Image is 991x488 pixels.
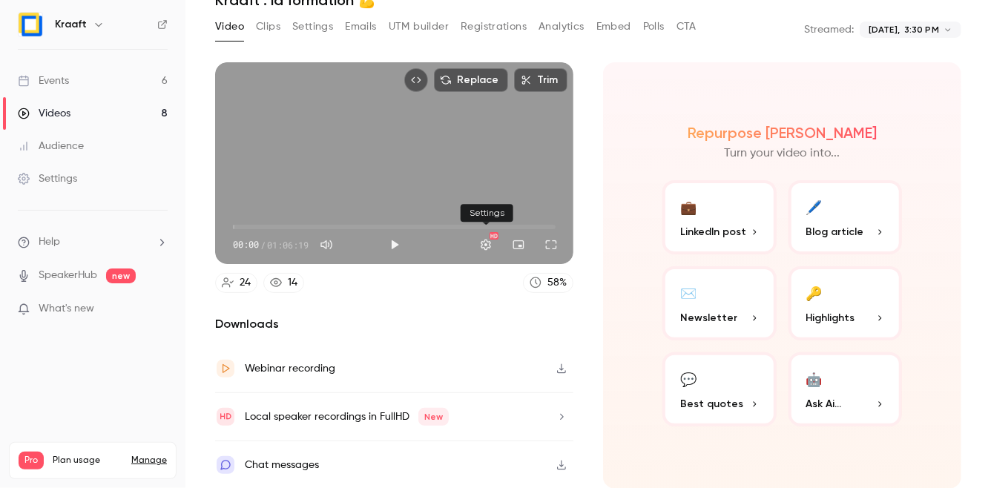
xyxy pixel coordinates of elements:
button: 🔑Highlights [788,266,903,340]
div: 58 % [547,275,567,291]
button: Embed video [404,68,428,92]
button: Mute [312,230,341,260]
h2: Downloads [215,315,573,333]
div: Audience [18,139,84,154]
button: ✉️Newsletter [662,266,777,340]
div: Local speaker recordings in FullHD [245,408,449,426]
button: Clips [256,15,280,39]
span: 3:30 PM [904,23,939,36]
button: Emails [345,15,376,39]
span: Best quotes [680,396,743,412]
div: Chat messages [245,456,319,474]
button: CTA [676,15,697,39]
div: 🖊️ [806,195,823,218]
span: Newsletter [680,310,737,326]
div: 🤖 [806,367,823,390]
button: 🖊️Blog article [788,180,903,254]
button: Analytics [539,15,585,39]
button: Video [215,15,244,39]
button: 💬Best quotes [662,352,777,426]
button: UTM builder [389,15,449,39]
span: 01:06:19 [267,238,309,251]
div: 24 [240,275,251,291]
span: / [260,238,266,251]
button: Embed [596,15,631,39]
span: Ask Ai... [806,396,842,412]
div: Videos [18,106,70,121]
span: New [418,408,449,426]
button: Registrations [461,15,527,39]
h2: Repurpose [PERSON_NAME] [688,124,877,142]
p: Turn your video into... [725,145,840,162]
a: SpeakerHub [39,268,97,283]
button: 🤖Ask Ai... [788,352,903,426]
span: [DATE], [869,23,900,36]
div: 🔑 [806,281,823,304]
button: Full screen [536,230,566,260]
div: ✉️ [680,281,697,304]
span: Plan usage [53,455,122,466]
span: Blog article [806,224,864,240]
img: Kraaft [19,13,42,36]
a: 24 [215,273,257,293]
div: Webinar recording [245,360,335,377]
a: 58% [523,273,573,293]
div: HD [490,232,498,240]
iframe: Noticeable Trigger [150,303,168,316]
button: Replace [434,68,508,92]
span: Highlights [806,310,855,326]
p: Streamed: [804,22,854,37]
button: Settings [471,230,501,260]
button: Polls [643,15,665,39]
span: 00:00 [233,238,259,251]
div: Settings [18,171,77,186]
li: help-dropdown-opener [18,234,168,250]
div: 00:00 [233,238,309,251]
span: Pro [19,452,44,469]
h6: Kraaft [55,17,87,32]
button: Play [380,230,409,260]
button: Turn on miniplayer [504,230,533,260]
div: Settings [461,204,513,222]
div: 💼 [680,195,697,218]
div: Events [18,73,69,88]
span: new [106,268,136,283]
div: 💬 [680,367,697,390]
button: Settings [292,15,333,39]
span: LinkedIn post [680,224,746,240]
span: What's new [39,301,94,317]
button: 💼LinkedIn post [662,180,777,254]
span: Help [39,234,60,250]
a: 14 [263,273,304,293]
div: 14 [288,275,297,291]
button: Trim [514,68,567,92]
a: Manage [131,455,167,466]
